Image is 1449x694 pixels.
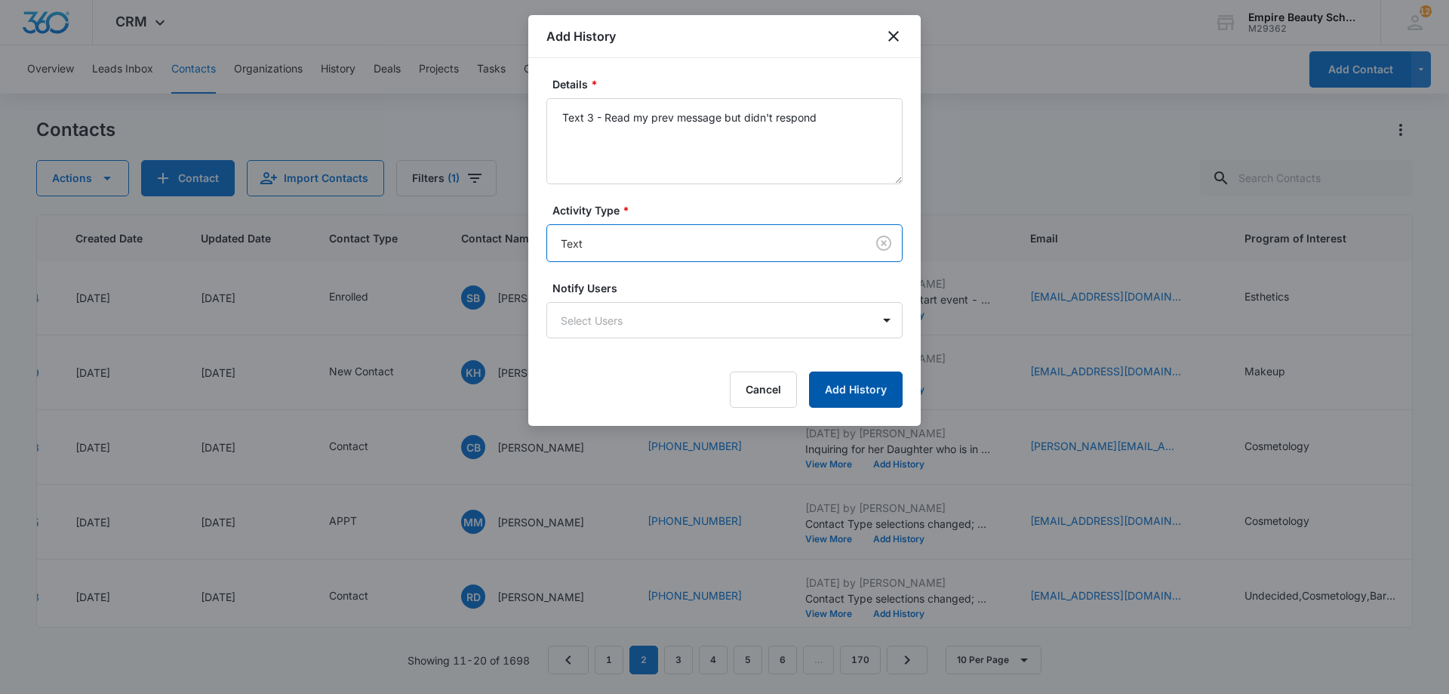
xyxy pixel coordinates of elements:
button: Add History [809,372,903,408]
label: Details [552,76,909,92]
label: Notify Users [552,280,909,296]
textarea: Text 3 - Read my prev message but didn't respond [546,98,903,184]
button: Clear [872,231,896,255]
button: close [884,27,903,45]
label: Activity Type [552,202,909,218]
button: Cancel [730,372,797,408]
h1: Add History [546,27,616,45]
